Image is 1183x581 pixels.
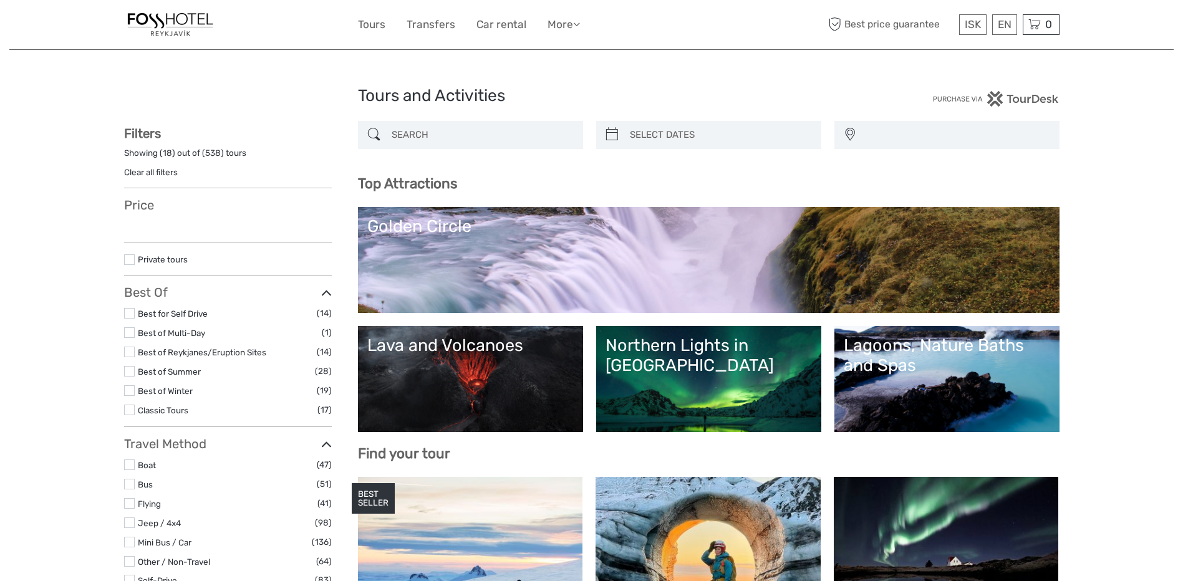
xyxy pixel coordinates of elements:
[358,445,450,462] b: Find your tour
[358,175,457,192] b: Top Attractions
[965,18,981,31] span: ISK
[138,309,208,319] a: Best for Self Drive
[317,403,332,417] span: (17)
[317,477,332,491] span: (51)
[407,16,455,34] a: Transfers
[138,405,188,415] a: Classic Tours
[138,460,156,470] a: Boat
[826,14,956,35] span: Best price guarantee
[138,479,153,489] a: Bus
[163,147,172,159] label: 18
[548,16,580,34] a: More
[124,436,332,451] h3: Travel Method
[312,535,332,549] span: (136)
[317,383,332,398] span: (19)
[138,254,188,264] a: Private tours
[317,458,332,472] span: (47)
[124,167,178,177] a: Clear all filters
[476,16,526,34] a: Car rental
[317,496,332,511] span: (41)
[606,335,812,376] div: Northern Lights in [GEOGRAPHIC_DATA]
[358,86,826,106] h1: Tours and Activities
[124,198,332,213] h3: Price
[317,306,332,320] span: (14)
[932,91,1059,107] img: PurchaseViaTourDesk.png
[844,335,1050,376] div: Lagoons, Nature Baths and Spas
[124,9,216,40] img: 1357-20722262-a0dc-4fd2-8fc5-b62df901d176_logo_small.jpg
[606,335,812,423] a: Northern Lights in [GEOGRAPHIC_DATA]
[138,367,201,377] a: Best of Summer
[138,499,161,509] a: Flying
[352,483,395,514] div: BEST SELLER
[367,216,1050,236] div: Golden Circle
[138,386,193,396] a: Best of Winter
[367,216,1050,304] a: Golden Circle
[124,147,332,166] div: Showing ( ) out of ( ) tours
[124,285,332,300] h3: Best Of
[1043,18,1054,31] span: 0
[138,347,266,357] a: Best of Reykjanes/Eruption Sites
[316,554,332,569] span: (64)
[315,516,332,530] span: (98)
[138,328,205,338] a: Best of Multi-Day
[367,335,574,355] div: Lava and Volcanoes
[138,537,191,547] a: Mini Bus / Car
[387,124,577,146] input: SEARCH
[992,14,1017,35] div: EN
[138,518,181,528] a: Jeep / 4x4
[322,325,332,340] span: (1)
[844,335,1050,423] a: Lagoons, Nature Baths and Spas
[315,364,332,378] span: (28)
[317,345,332,359] span: (14)
[205,147,221,159] label: 538
[625,124,815,146] input: SELECT DATES
[358,16,385,34] a: Tours
[367,335,574,423] a: Lava and Volcanoes
[124,126,161,141] strong: Filters
[138,557,210,567] a: Other / Non-Travel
